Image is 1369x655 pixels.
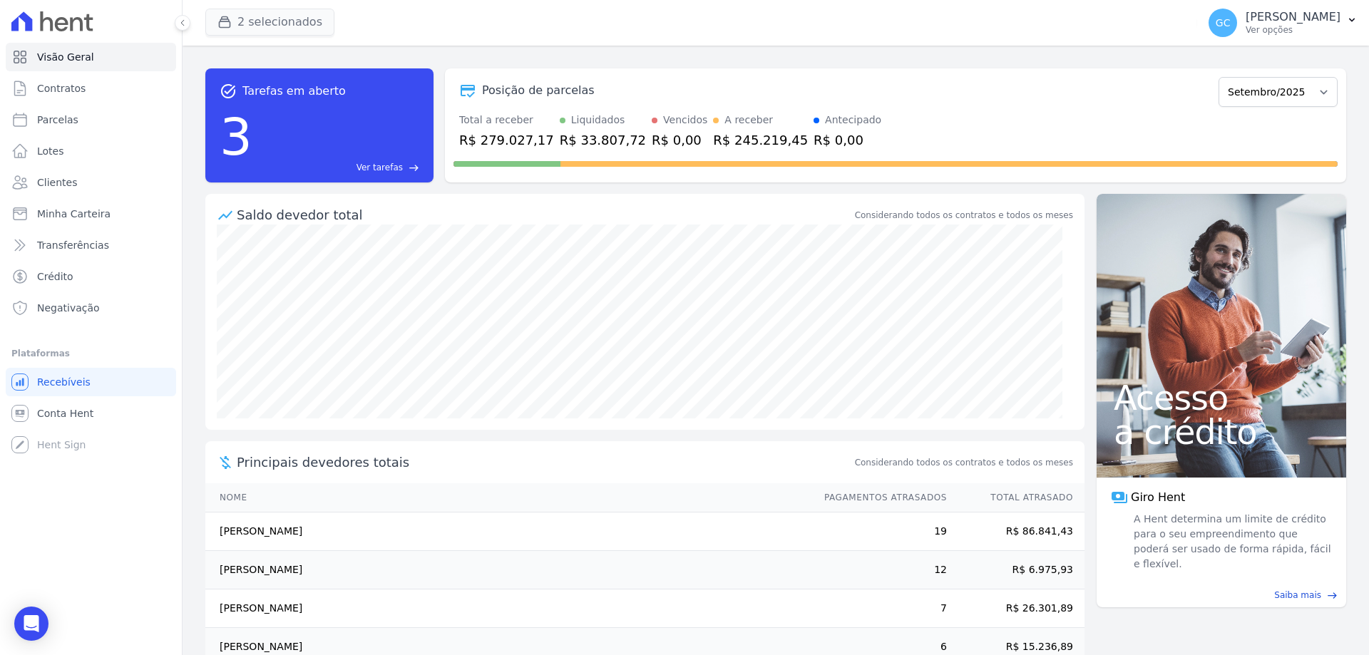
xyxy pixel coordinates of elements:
[811,589,948,628] td: 7
[37,50,94,64] span: Visão Geral
[6,368,176,396] a: Recebíveis
[258,161,419,174] a: Ver tarefas east
[237,205,852,225] div: Saldo devedor total
[948,589,1085,628] td: R$ 26.301,89
[1105,589,1338,602] a: Saiba mais east
[1197,3,1369,43] button: GC [PERSON_NAME] Ver opções
[357,161,403,174] span: Ver tarefas
[37,375,91,389] span: Recebíveis
[37,238,109,252] span: Transferências
[1131,489,1185,506] span: Giro Hent
[37,113,78,127] span: Parcelas
[205,512,811,551] td: [PERSON_NAME]
[948,483,1085,512] th: Total Atrasado
[37,406,93,421] span: Conta Hent
[6,200,176,228] a: Minha Carteira
[11,345,170,362] div: Plataformas
[6,294,176,322] a: Negativação
[37,81,86,96] span: Contratos
[855,456,1073,469] span: Considerando todos os contratos e todos os meses
[205,589,811,628] td: [PERSON_NAME]
[37,207,111,221] span: Minha Carteira
[37,175,77,190] span: Clientes
[37,144,64,158] span: Lotes
[724,113,773,128] div: A receber
[1216,18,1231,28] span: GC
[948,512,1085,551] td: R$ 86.841,43
[6,168,176,197] a: Clientes
[6,262,176,291] a: Crédito
[811,551,948,589] td: 12
[205,9,334,36] button: 2 selecionados
[855,209,1073,222] div: Considerando todos os contratos e todos os meses
[825,113,881,128] div: Antecipado
[14,607,48,641] div: Open Intercom Messenger
[409,163,419,173] span: east
[6,43,176,71] a: Visão Geral
[205,483,811,512] th: Nome
[571,113,625,128] div: Liquidados
[1246,10,1340,24] p: [PERSON_NAME]
[560,130,646,150] div: R$ 33.807,72
[663,113,707,128] div: Vencidos
[652,130,707,150] div: R$ 0,00
[1114,381,1329,415] span: Acesso
[6,74,176,103] a: Contratos
[220,100,252,174] div: 3
[459,113,554,128] div: Total a receber
[1246,24,1340,36] p: Ver opções
[1114,415,1329,449] span: a crédito
[6,399,176,428] a: Conta Hent
[242,83,346,100] span: Tarefas em aberto
[814,130,881,150] div: R$ 0,00
[37,269,73,284] span: Crédito
[237,453,852,472] span: Principais devedores totais
[459,130,554,150] div: R$ 279.027,17
[948,551,1085,589] td: R$ 6.975,93
[6,105,176,134] a: Parcelas
[1274,589,1321,602] span: Saiba mais
[6,231,176,259] a: Transferências
[811,512,948,551] td: 19
[1327,590,1338,601] span: east
[220,83,237,100] span: task_alt
[1131,512,1332,572] span: A Hent determina um limite de crédito para o seu empreendimento que poderá ser usado de forma ráp...
[713,130,808,150] div: R$ 245.219,45
[205,551,811,589] td: [PERSON_NAME]
[482,82,595,99] div: Posição de parcelas
[6,137,176,165] a: Lotes
[811,483,948,512] th: Pagamentos Atrasados
[37,301,100,315] span: Negativação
